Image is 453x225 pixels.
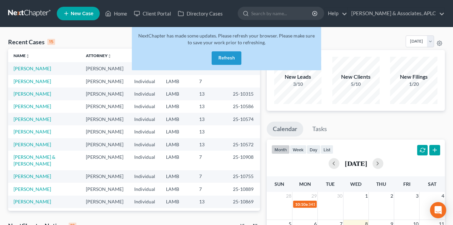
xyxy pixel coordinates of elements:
[129,196,161,208] td: Individual
[129,87,161,100] td: Individual
[14,199,51,204] a: [PERSON_NAME]
[275,181,284,187] span: Sun
[320,145,333,154] button: list
[428,181,436,187] span: Sat
[161,208,194,221] td: LAMB
[14,142,51,147] a: [PERSON_NAME]
[14,66,51,71] a: [PERSON_NAME]
[228,113,260,125] td: 25-10574
[129,183,161,195] td: Individual
[299,181,311,187] span: Mon
[80,208,129,221] td: [PERSON_NAME]
[194,125,228,138] td: 13
[129,100,161,113] td: Individual
[194,151,228,170] td: 7
[267,122,303,136] a: Calendar
[161,170,194,183] td: LAMB
[348,7,445,20] a: [PERSON_NAME] & Associates, APLC
[274,81,321,87] div: 3/10
[14,129,51,134] a: [PERSON_NAME]
[80,87,129,100] td: [PERSON_NAME]
[138,33,315,45] span: NextChapter has made some updates. Please refresh your browser. Please make sure to save your wor...
[129,62,161,75] td: Individual
[161,113,194,125] td: LAMB
[332,73,380,81] div: New Clients
[308,202,374,207] span: 341(a) meeting for [PERSON_NAME]
[108,54,112,58] i: unfold_more
[290,145,307,154] button: week
[80,113,129,125] td: [PERSON_NAME]
[441,192,445,200] span: 4
[161,183,194,195] td: LAMB
[14,103,51,109] a: [PERSON_NAME]
[161,100,194,113] td: LAMB
[307,145,320,154] button: day
[194,113,228,125] td: 13
[295,202,308,207] span: 10:10a
[228,100,260,113] td: 25-10586
[161,75,194,87] td: LAMB
[129,113,161,125] td: Individual
[228,196,260,208] td: 25-10869
[228,151,260,170] td: 25-10908
[194,208,228,221] td: 7
[80,138,129,151] td: [PERSON_NAME]
[161,125,194,138] td: LAMB
[228,183,260,195] td: 25-10889
[326,181,335,187] span: Tue
[129,125,161,138] td: Individual
[161,87,194,100] td: LAMB
[311,192,317,200] span: 29
[26,54,30,58] i: unfold_more
[274,73,321,81] div: New Leads
[129,151,161,170] td: Individual
[14,53,30,58] a: Nameunfold_more
[80,170,129,183] td: [PERSON_NAME]
[80,100,129,113] td: [PERSON_NAME]
[194,196,228,208] td: 13
[332,81,380,87] div: 5/10
[71,11,93,16] span: New Case
[14,91,51,97] a: [PERSON_NAME]
[403,181,410,187] span: Fri
[285,192,292,200] span: 28
[376,181,386,187] span: Thu
[228,170,260,183] td: 25-10755
[325,7,347,20] a: Help
[86,53,112,58] a: Attorneyunfold_more
[174,7,226,20] a: Directory Cases
[129,170,161,183] td: Individual
[228,87,260,100] td: 25-10315
[336,192,343,200] span: 30
[350,181,361,187] span: Wed
[161,196,194,208] td: LAMB
[430,202,446,218] div: Open Intercom Messenger
[14,154,55,167] a: [PERSON_NAME] & [PERSON_NAME]
[47,39,55,45] div: 15
[14,78,51,84] a: [PERSON_NAME]
[80,196,129,208] td: [PERSON_NAME]
[80,183,129,195] td: [PERSON_NAME]
[390,73,437,81] div: New Filings
[251,7,313,20] input: Search by name...
[161,151,194,170] td: LAMB
[228,138,260,151] td: 25-10572
[228,208,260,221] td: 25-10819
[194,170,228,183] td: 7
[8,38,55,46] div: Recent Cases
[415,192,419,200] span: 3
[345,160,367,167] h2: [DATE]
[80,151,129,170] td: [PERSON_NAME]
[129,75,161,87] td: Individual
[80,62,129,75] td: [PERSON_NAME]
[306,122,333,136] a: Tasks
[390,192,394,200] span: 2
[364,192,368,200] span: 1
[161,138,194,151] td: LAMB
[194,183,228,195] td: 7
[14,116,51,122] a: [PERSON_NAME]
[129,138,161,151] td: Individual
[194,138,228,151] td: 13
[130,7,174,20] a: Client Portal
[14,173,51,179] a: [PERSON_NAME]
